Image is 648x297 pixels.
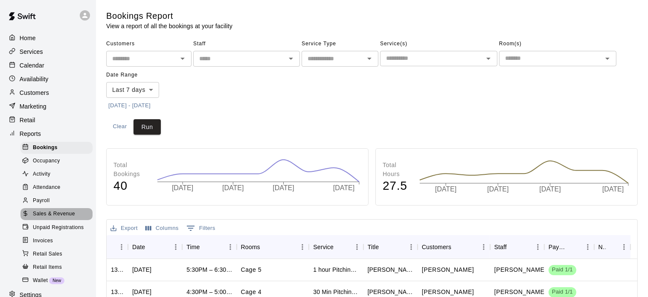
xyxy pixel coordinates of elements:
[368,235,379,259] div: Title
[186,288,232,296] div: 4:30PM – 5:00PM
[296,241,309,253] button: Menu
[172,184,193,191] tspan: [DATE]
[20,235,93,247] div: Invoices
[405,241,418,253] button: Menu
[20,208,96,221] a: Sales & Revenue
[33,276,48,285] span: Wallet
[222,184,244,191] tspan: [DATE]
[33,170,50,179] span: Activity
[33,183,61,192] span: Attendance
[507,241,519,253] button: Sort
[570,241,581,253] button: Sort
[20,129,41,138] p: Reports
[132,288,151,296] div: Wed, Aug 20, 2025
[7,32,89,44] a: Home
[7,114,89,126] div: Retail
[435,185,456,193] tspan: [DATE]
[7,127,89,140] a: Reports
[20,274,96,287] a: WalletNew
[363,235,418,259] div: Title
[20,168,93,180] div: Activity
[237,235,309,259] div: Rooms
[477,241,490,253] button: Menu
[111,241,123,253] button: Sort
[20,141,96,154] a: Bookings
[20,261,96,274] a: Retail Items
[241,265,262,274] p: Cage 5
[33,223,84,232] span: Unpaid Registrations
[49,278,64,283] span: New
[20,195,93,207] div: Payroll
[20,181,96,194] a: Attendance
[143,222,181,235] button: Select columns
[169,241,182,253] button: Menu
[20,34,36,42] p: Home
[20,61,44,70] p: Calendar
[134,119,161,135] button: Run
[20,275,93,287] div: WalletNew
[182,235,236,259] div: Time
[20,155,93,167] div: Occupancy
[487,185,509,193] tspan: [DATE]
[544,235,594,259] div: Payment
[132,265,151,274] div: Wed, Aug 20, 2025
[106,22,232,30] p: View a report of all the bookings at your facility
[20,116,35,124] p: Retail
[383,161,411,179] p: Total Hours
[302,37,378,51] span: Service Type
[7,59,89,72] div: Calendar
[106,119,134,135] button: Clear
[7,45,89,58] a: Services
[20,262,93,273] div: Retail Items
[581,241,594,253] button: Menu
[186,235,200,259] div: Time
[106,10,232,22] h5: Bookings Report
[499,37,616,51] span: Room(s)
[111,288,124,296] div: 1332110
[363,53,375,65] button: Open
[549,235,570,259] div: Payment
[145,241,157,253] button: Sort
[7,100,89,113] a: Marketing
[20,75,49,83] p: Availability
[334,241,346,253] button: Sort
[113,179,148,194] h4: 40
[494,235,507,259] div: Staff
[599,235,606,259] div: Notes
[313,235,334,259] div: Service
[193,37,300,51] span: Staff
[20,247,96,261] a: Retail Sales
[380,37,497,51] span: Service(s)
[351,241,363,253] button: Menu
[241,288,262,297] p: Cage 4
[549,288,576,296] span: Paid 1/1
[494,265,546,274] p: Jennifer Williams
[494,288,546,297] p: Reid Morgan
[20,194,96,208] a: Payroll
[418,235,490,259] div: Customers
[309,235,363,259] div: Service
[224,241,237,253] button: Menu
[106,82,159,98] div: Last 7 days
[113,161,148,179] p: Total Bookings
[20,248,93,260] div: Retail Sales
[313,265,359,274] div: 1 hour Pitching Lesson- Jennifer Williams
[20,182,93,194] div: Attendance
[20,208,93,220] div: Sales & Revenue
[7,73,89,85] a: Availability
[33,237,53,245] span: Invoices
[115,241,128,253] button: Menu
[20,47,43,56] p: Services
[260,241,272,253] button: Sort
[482,53,494,65] button: Open
[273,184,294,191] tspan: [DATE]
[106,68,181,82] span: Date Range
[602,185,624,193] tspan: [DATE]
[20,234,96,247] a: Invoices
[106,37,192,51] span: Customers
[111,265,124,274] div: 1336172
[606,241,618,253] button: Sort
